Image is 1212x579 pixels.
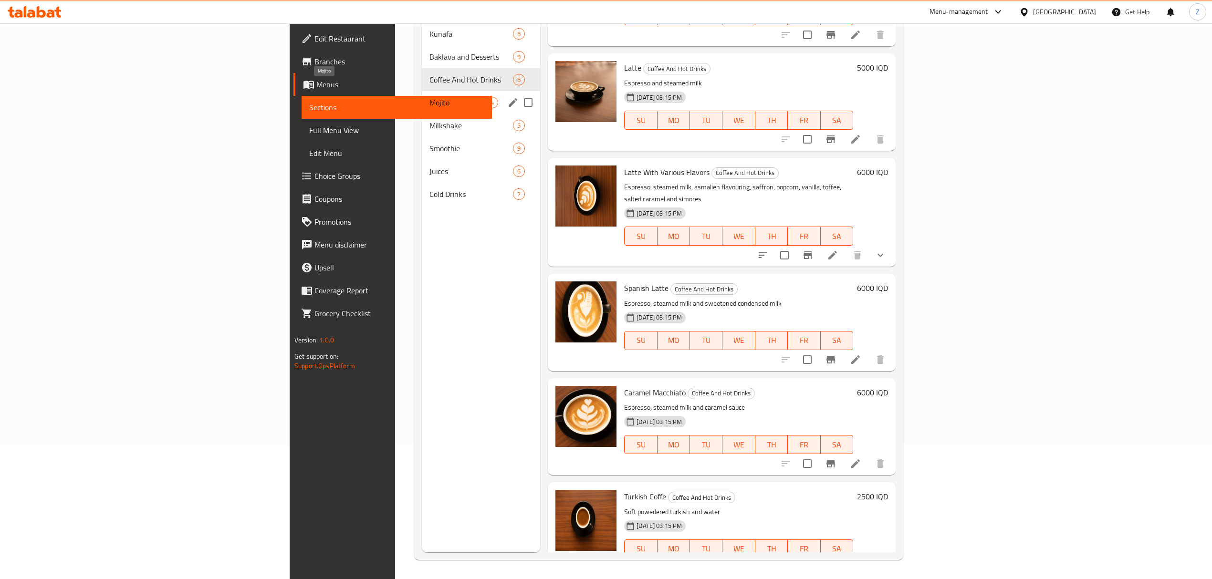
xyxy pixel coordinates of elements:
span: 9 [513,52,524,62]
button: Branch-specific-item [819,452,842,475]
span: MO [661,229,686,243]
div: Kunafa6 [422,22,540,45]
button: SA [821,111,853,130]
span: WE [726,542,751,556]
span: Edit Restaurant [314,33,484,44]
svg: Show Choices [875,249,886,261]
span: SU [628,542,653,556]
span: Select to update [797,350,817,370]
span: Coffee And Hot Drinks [429,74,513,85]
span: Select to update [797,25,817,45]
button: edit [506,95,520,110]
span: Get support on: [294,350,338,362]
span: TU [694,438,719,452]
span: 6 [513,30,524,39]
span: SA [825,229,849,243]
span: TU [694,229,719,243]
span: Milkshake [429,120,513,131]
span: Juices [429,165,513,177]
img: Latte With Various Flavors [555,165,616,227]
button: Branch-specific-item [819,128,842,151]
a: Support.OpsPlatform [294,360,355,372]
a: Menu disclaimer [293,233,492,256]
span: Select to update [797,454,817,474]
span: WE [726,229,751,243]
button: SA [821,331,853,350]
a: Grocery Checklist [293,302,492,325]
span: Coffee And Hot Drinks [671,284,737,295]
span: Promotions [314,216,484,227]
span: Spanish Latte [624,281,669,295]
button: Branch-specific-item [796,244,819,267]
span: SU [628,438,653,452]
span: Baklava and Desserts [429,51,513,62]
span: 7 [513,190,524,199]
span: Menus [316,79,484,90]
a: Edit menu item [850,458,861,469]
span: Cold Drinks [429,188,513,200]
span: TH [759,114,784,127]
span: WE [726,333,751,347]
span: MO [661,438,686,452]
button: TH [755,435,788,454]
button: SU [624,539,657,558]
div: items [513,120,525,131]
a: Edit Restaurant [293,27,492,50]
span: [DATE] 03:15 PM [633,209,686,218]
a: Edit Menu [302,142,492,165]
span: FR [792,438,816,452]
button: WE [722,111,755,130]
span: Coverage Report [314,285,484,296]
a: Choice Groups [293,165,492,187]
img: Turkish Coffe [555,490,616,551]
h6: 6000 IQD [857,281,888,295]
div: Coffee And Hot Drinks [643,63,710,74]
a: Coverage Report [293,279,492,302]
div: items [513,188,525,200]
span: Latte With Various Flavors [624,165,710,179]
button: MO [658,331,690,350]
div: Coffee And Hot Drinks6 [422,68,540,91]
span: 6 [513,75,524,84]
span: TH [759,438,784,452]
button: WE [722,331,755,350]
button: FR [788,539,820,558]
button: MO [658,539,690,558]
span: 4 [487,98,498,107]
button: MO [658,111,690,130]
span: Latte [624,61,641,75]
a: Promotions [293,210,492,233]
button: TU [690,539,722,558]
button: TU [690,227,722,246]
span: MO [661,114,686,127]
button: WE [722,539,755,558]
span: Z [1196,7,1200,17]
button: FR [788,227,820,246]
span: Edit Menu [309,147,484,159]
h6: 6000 IQD [857,386,888,399]
span: Coffee And Hot Drinks [688,388,754,399]
button: Branch-specific-item [819,348,842,371]
span: SU [628,333,653,347]
button: TU [690,331,722,350]
p: Espresso, steamed milk and caramel sauce [624,402,853,414]
p: Soft powedered turkish and water [624,506,853,518]
div: Kunafa [429,28,513,40]
button: Branch-specific-item [819,23,842,46]
p: Espresso and steamed milk [624,77,853,89]
div: Cold Drinks7 [422,183,540,206]
span: Turkish Coffe [624,489,666,504]
span: WE [726,114,751,127]
button: delete [869,23,892,46]
span: FR [792,542,816,556]
div: Coffee And Hot Drinks [670,283,738,295]
span: Coffee And Hot Drinks [644,63,710,74]
span: Select to update [797,129,817,149]
span: SA [825,114,849,127]
span: [DATE] 03:15 PM [633,521,686,530]
span: Grocery Checklist [314,308,484,319]
p: Espresso, steamed milk, asmalieh flavouring, saffron, popcorn, vanilla, toffee, salted caramel an... [624,181,853,205]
